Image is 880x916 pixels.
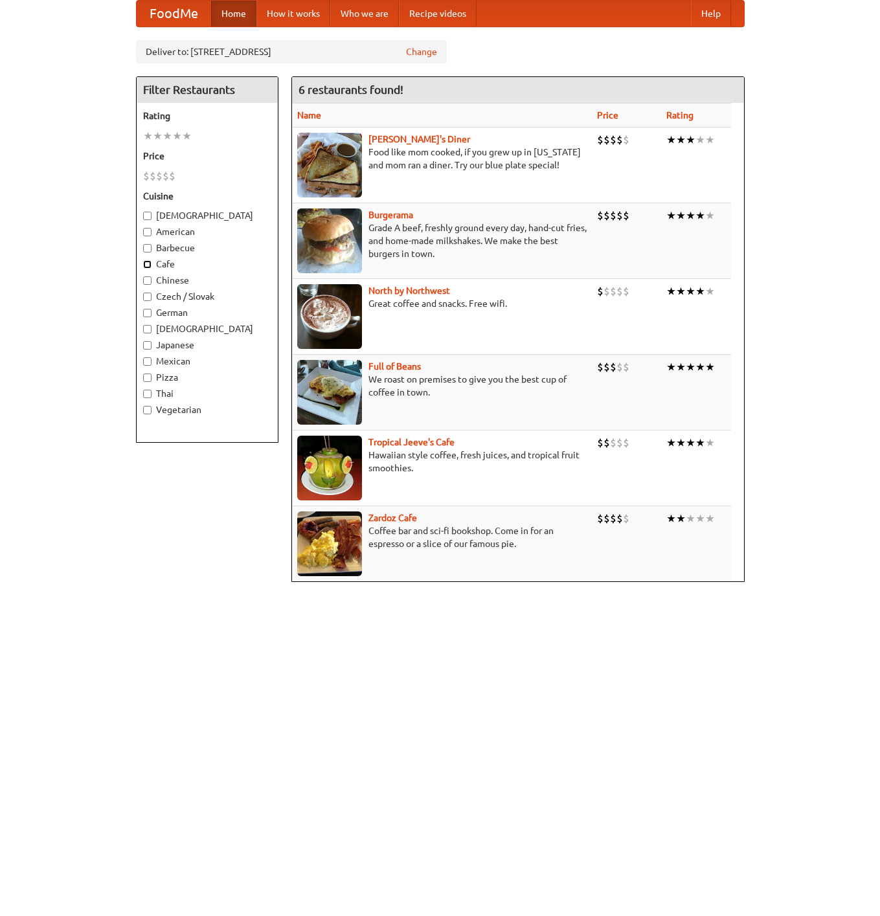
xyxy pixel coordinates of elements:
[604,360,610,374] li: $
[597,133,604,147] li: $
[182,129,192,143] li: ★
[676,511,686,526] li: ★
[604,133,610,147] li: $
[399,1,477,27] a: Recipe videos
[143,150,271,162] h5: Price
[143,290,271,303] label: Czech / Slovak
[691,1,731,27] a: Help
[143,228,152,236] input: American
[686,511,695,526] li: ★
[297,284,362,349] img: north.jpg
[686,133,695,147] li: ★
[597,110,618,120] a: Price
[616,436,623,450] li: $
[297,511,362,576] img: zardoz.jpg
[143,169,150,183] li: $
[143,225,271,238] label: American
[610,208,616,223] li: $
[297,449,587,475] p: Hawaiian style coffee, fresh juices, and tropical fruit smoothies.
[610,511,616,526] li: $
[597,360,604,374] li: $
[143,371,271,384] label: Pizza
[211,1,256,27] a: Home
[150,169,156,183] li: $
[676,133,686,147] li: ★
[705,133,715,147] li: ★
[330,1,399,27] a: Who we are
[256,1,330,27] a: How it works
[610,436,616,450] li: $
[623,284,629,298] li: $
[143,274,271,287] label: Chinese
[705,436,715,450] li: ★
[143,306,271,319] label: German
[143,293,152,301] input: Czech / Slovak
[143,403,271,416] label: Vegetarian
[604,436,610,450] li: $
[597,511,604,526] li: $
[666,133,676,147] li: ★
[597,284,604,298] li: $
[597,208,604,223] li: $
[695,360,705,374] li: ★
[297,297,587,310] p: Great coffee and snacks. Free wifi.
[686,436,695,450] li: ★
[143,387,271,400] label: Thai
[406,45,437,58] a: Change
[368,285,450,296] a: North by Northwest
[616,208,623,223] li: $
[604,284,610,298] li: $
[705,284,715,298] li: ★
[705,208,715,223] li: ★
[143,357,152,366] input: Mexican
[297,221,587,260] p: Grade A beef, freshly ground every day, hand-cut fries, and home-made milkshakes. We make the bes...
[143,244,152,252] input: Barbecue
[297,524,587,550] p: Coffee bar and sci-fi bookshop. Come in for an espresso or a slice of our famous pie.
[604,511,610,526] li: $
[368,134,470,144] b: [PERSON_NAME]'s Diner
[368,210,413,220] a: Burgerama
[143,209,271,222] label: [DEMOGRAPHIC_DATA]
[676,436,686,450] li: ★
[666,360,676,374] li: ★
[676,360,686,374] li: ★
[143,390,152,398] input: Thai
[163,129,172,143] li: ★
[686,208,695,223] li: ★
[368,513,417,523] b: Zardoz Cafe
[153,129,163,143] li: ★
[299,84,403,96] ng-pluralize: 6 restaurants found!
[676,208,686,223] li: ★
[297,208,362,273] img: burgerama.jpg
[143,339,271,352] label: Japanese
[616,511,623,526] li: $
[172,129,182,143] li: ★
[143,322,271,335] label: [DEMOGRAPHIC_DATA]
[297,373,587,399] p: We roast on premises to give you the best cup of coffee in town.
[616,360,623,374] li: $
[143,374,152,382] input: Pizza
[623,436,629,450] li: $
[695,208,705,223] li: ★
[686,284,695,298] li: ★
[143,241,271,254] label: Barbecue
[368,437,455,447] a: Tropical Jeeve's Cafe
[136,40,447,63] div: Deliver to: [STREET_ADDRESS]
[137,1,211,27] a: FoodMe
[368,361,421,372] b: Full of Beans
[297,110,321,120] a: Name
[676,284,686,298] li: ★
[705,360,715,374] li: ★
[163,169,169,183] li: $
[616,133,623,147] li: $
[666,110,694,120] a: Rating
[705,511,715,526] li: ★
[616,284,623,298] li: $
[695,511,705,526] li: ★
[666,436,676,450] li: ★
[169,169,175,183] li: $
[610,133,616,147] li: $
[610,284,616,298] li: $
